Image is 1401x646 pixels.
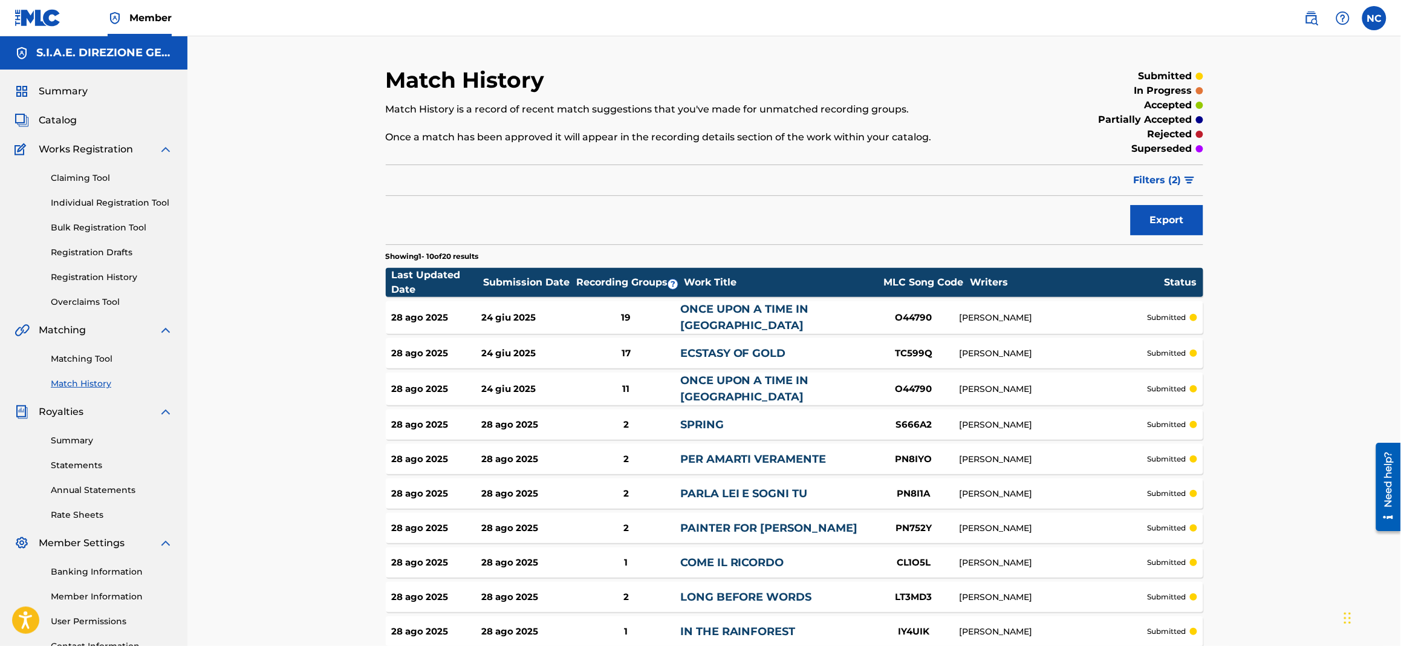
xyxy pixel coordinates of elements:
[572,521,680,535] div: 2
[386,102,1015,117] p: Match History is a record of recent match suggestions that you've made for unmatched recording gr...
[959,453,1147,466] div: [PERSON_NAME]
[680,521,858,535] a: PAINTER FOR [PERSON_NAME]
[1126,165,1203,195] button: Filters (2)
[386,67,551,94] h2: Match History
[51,459,173,472] a: Statements
[39,323,86,338] span: Matching
[680,625,796,638] a: IN THE RAINFOREST
[970,275,1163,290] div: Writers
[51,434,173,447] a: Summary
[51,172,173,184] a: Claiming Tool
[680,590,812,604] a: LONG BEFORE WORDS
[879,275,969,290] div: MLC Song Code
[51,197,173,209] a: Individual Registration Tool
[572,311,680,325] div: 19
[680,487,808,500] a: PARLA LEI E SOGNI TU
[1148,626,1186,637] p: submitted
[1341,588,1401,646] iframe: Chat Widget
[15,84,29,99] img: Summary
[572,590,680,604] div: 2
[482,556,572,570] div: 28 ago 2025
[868,311,959,325] div: O44790
[51,353,173,365] a: Matching Tool
[1145,98,1192,113] p: accepted
[392,268,483,297] div: Last Updated Date
[15,536,29,550] img: Member Settings
[572,487,680,501] div: 2
[482,625,572,639] div: 28 ago 2025
[959,488,1147,500] div: [PERSON_NAME]
[158,536,173,550] img: expand
[1139,69,1192,83] p: submitted
[1134,83,1192,98] p: in progress
[15,405,29,419] img: Royalties
[51,484,173,497] a: Annual Statements
[959,419,1147,431] div: [PERSON_NAME]
[482,347,572,361] div: 24 giu 2025
[158,405,173,419] img: expand
[1148,419,1186,430] p: submitted
[868,347,959,361] div: TC599Q
[959,625,1147,638] div: [PERSON_NAME]
[1336,11,1350,25] img: help
[392,625,482,639] div: 28 ago 2025
[959,312,1147,324] div: [PERSON_NAME]
[39,536,125,550] span: Member Settings
[959,556,1147,569] div: [PERSON_NAME]
[680,302,809,332] a: ONCE UPON A TIME IN [GEOGRAPHIC_DATA]
[483,275,574,290] div: Submission Date
[392,556,482,570] div: 28 ago 2025
[1148,383,1186,394] p: submitted
[108,11,122,25] img: Top Rightsholder
[1148,592,1186,602] p: submitted
[158,323,173,338] img: expand
[668,279,678,289] span: ?
[39,142,133,157] span: Works Registration
[51,296,173,308] a: Overclaims Tool
[482,311,572,325] div: 24 giu 2025
[392,452,482,466] div: 28 ago 2025
[15,142,30,157] img: Works Registration
[392,418,482,432] div: 28 ago 2025
[1148,454,1186,465] p: submitted
[51,246,173,259] a: Registration Drafts
[392,487,482,501] div: 28 ago 2025
[386,130,1015,145] p: Once a match has been approved it will appear in the recording details section of the work within...
[51,509,173,521] a: Rate Sheets
[129,11,172,25] span: Member
[572,452,680,466] div: 2
[680,556,784,569] a: COME IL RICORDO
[1304,11,1319,25] img: search
[1362,6,1386,30] div: User Menu
[868,487,959,501] div: PN8I1A
[386,251,479,262] p: Showing 1 - 10 of 20 results
[572,625,680,639] div: 1
[39,84,88,99] span: Summary
[36,46,173,60] h5: S.I.A.E. DIREZIONE GENERALE
[680,418,724,431] a: SPRING
[392,382,482,396] div: 28 ago 2025
[959,591,1147,604] div: [PERSON_NAME]
[959,383,1147,396] div: [PERSON_NAME]
[39,405,83,419] span: Royalties
[572,556,680,570] div: 1
[680,452,827,466] a: PER AMARTI VERAMENTE
[1367,439,1401,536] iframe: Resource Center
[482,418,572,432] div: 28 ago 2025
[1148,312,1186,323] p: submitted
[51,377,173,390] a: Match History
[39,113,77,128] span: Catalog
[392,521,482,535] div: 28 ago 2025
[868,418,959,432] div: S666A2
[482,452,572,466] div: 28 ago 2025
[1132,142,1192,156] p: superseded
[51,590,173,603] a: Member Information
[158,142,173,157] img: expand
[959,522,1147,535] div: [PERSON_NAME]
[1131,205,1203,235] button: Export
[51,221,173,234] a: Bulk Registration Tool
[1134,173,1182,188] span: Filters ( 2 )
[959,347,1147,360] div: [PERSON_NAME]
